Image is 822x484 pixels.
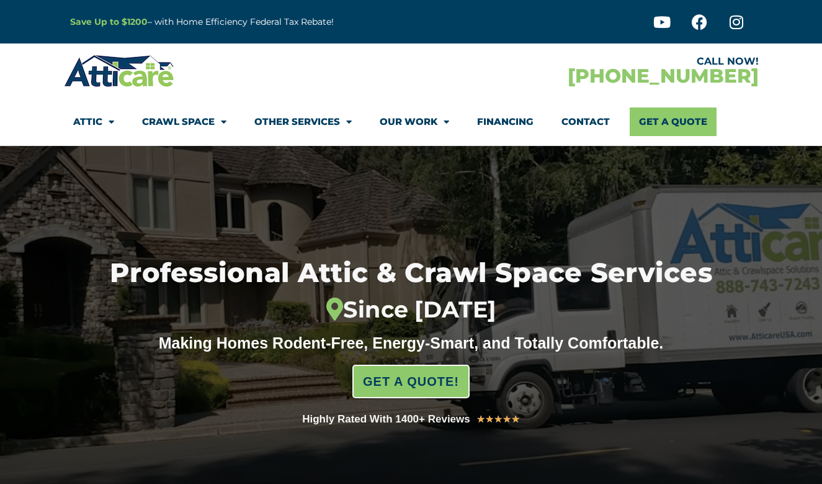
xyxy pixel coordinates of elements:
[302,411,470,428] div: Highly Rated With 1400+ Reviews
[70,16,148,27] a: Save Up to $1200
[476,411,520,427] div: 5/5
[411,57,759,66] div: CALL NOW!
[135,334,687,352] div: Making Homes Rodent-Free, Energy-Smart, and Totally Comfortable.
[254,107,352,136] a: Other Services
[485,411,494,427] i: ★
[503,411,511,427] i: ★
[142,107,226,136] a: Crawl Space
[48,296,774,324] div: Since [DATE]
[363,369,459,394] span: GET A QUOTE!
[352,365,470,398] a: GET A QUOTE!
[561,107,610,136] a: Contact
[380,107,449,136] a: Our Work
[70,15,472,29] p: – with Home Efficiency Federal Tax Rebate!
[73,107,749,136] nav: Menu
[511,411,520,427] i: ★
[494,411,503,427] i: ★
[48,260,774,324] h1: Professional Attic & Crawl Space Services
[630,107,717,136] a: Get A Quote
[476,411,485,427] i: ★
[477,107,534,136] a: Financing
[73,107,114,136] a: Attic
